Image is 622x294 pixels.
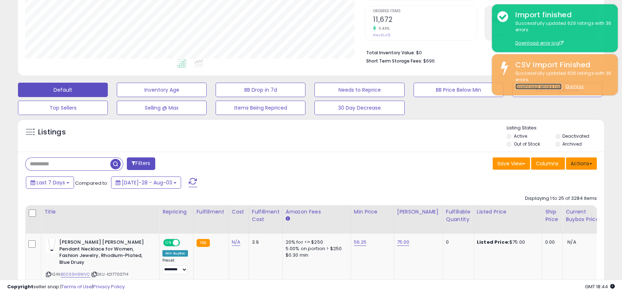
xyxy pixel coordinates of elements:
span: OFF [179,240,190,246]
button: Items Being Repriced [216,101,305,115]
button: Actions [566,157,597,170]
button: Selling @ Max [117,101,207,115]
div: Displaying 1 to 25 of 3284 items [525,195,597,202]
div: 5.00% on portion > $250 [286,245,345,252]
span: Ordered Items [373,9,477,13]
span: 2025-08-11 18:44 GMT [585,283,615,290]
span: $696 [423,58,435,64]
div: 0 [446,239,468,245]
span: [DATE]-28 - Aug-03 [122,179,172,186]
span: Last 7 Days [37,179,65,186]
div: Fulfillable Quantity [446,208,471,223]
span: N/A [567,239,576,245]
span: | SKU: 4217700714 [91,271,128,277]
div: 20% for <= $250 [286,239,345,245]
b: [PERSON_NAME] [PERSON_NAME] Pendant Necklace for Women, Fashion Jewelry, Rhodium-Plated, Blue Drusy [59,239,147,267]
label: Active [514,133,527,139]
label: Deactivated [562,133,589,139]
li: $0 [366,48,591,56]
div: Amazon Fees [286,208,348,216]
p: Listing States: [507,125,604,132]
label: Out of Stock [514,141,540,147]
div: Win BuyBox [162,250,188,257]
span: Columns [536,160,558,167]
span: Compared to: [75,180,108,187]
a: N/A [232,239,240,246]
small: Amazon Fees. [286,216,290,222]
a: Terms of Use [61,283,92,290]
div: [PERSON_NAME] [397,208,440,216]
button: Needs to Reprice [314,83,404,97]
button: 30 Day Decrease [314,101,404,115]
small: 11.46% [376,26,390,31]
button: BB Price Below Min [414,83,503,97]
strong: Copyright [7,283,33,290]
button: BB Drop in 7d [216,83,305,97]
div: Successfully updated 626 listings with 36 errors. [510,70,612,90]
a: B0059H9WVC [61,271,90,277]
button: Last 7 Days [26,176,74,189]
div: $75.00 [477,239,536,245]
div: $0.30 min [286,252,345,258]
span: ON [164,240,173,246]
div: Preset: [162,258,188,274]
a: 75.00 [397,239,410,246]
b: Listed Price: [477,239,510,245]
img: 31h1TwixI1L._SL40_.jpg [46,239,57,253]
button: [DATE]-28 - Aug-03 [111,176,181,189]
div: Ship Price [545,208,559,223]
u: Dismiss [566,83,584,89]
h5: Listings [38,127,66,137]
div: Listed Price [477,208,539,216]
button: Default [18,83,108,97]
button: Inventory Age [117,83,207,97]
div: Cost [232,208,246,216]
b: Total Inventory Value: [366,50,415,56]
button: Save View [493,157,530,170]
button: Top Sellers [18,101,108,115]
a: 56.25 [354,239,367,246]
div: Successfully updated 626 listings with 36 errors. [510,20,612,47]
small: Prev: 10,472 [373,33,391,37]
button: Columns [531,157,565,170]
div: seller snap | | [7,284,125,290]
a: Download error log [515,40,563,46]
div: Fulfillment Cost [252,208,280,223]
div: Title [44,208,156,216]
div: Import finished [510,10,612,20]
button: Filters [127,157,155,170]
small: FBA [197,239,210,247]
h2: 11,672 [373,15,477,25]
a: Download errors log [515,83,562,89]
a: Privacy Policy [93,283,125,290]
div: 0.00 [545,239,557,245]
div: 3.9 [252,239,277,245]
div: CSV Import Finished [510,60,612,70]
div: Fulfillment [197,208,226,216]
label: Archived [562,141,582,147]
b: Short Term Storage Fees: [366,58,422,64]
div: Repricing [162,208,190,216]
div: Min Price [354,208,391,216]
div: Current Buybox Price [566,208,603,223]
